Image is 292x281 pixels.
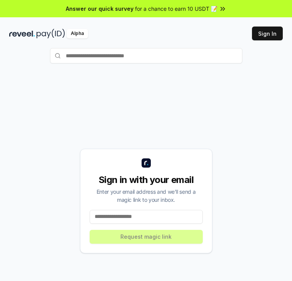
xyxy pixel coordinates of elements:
[142,158,151,168] img: logo_small
[252,27,283,40] button: Sign In
[37,29,65,38] img: pay_id
[90,188,203,204] div: Enter your email address and we’ll send a magic link to your inbox.
[9,29,35,38] img: reveel_dark
[67,29,88,38] div: Alpha
[66,5,133,13] span: Answer our quick survey
[135,5,217,13] span: for a chance to earn 10 USDT 📝
[90,174,203,186] div: Sign in with your email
